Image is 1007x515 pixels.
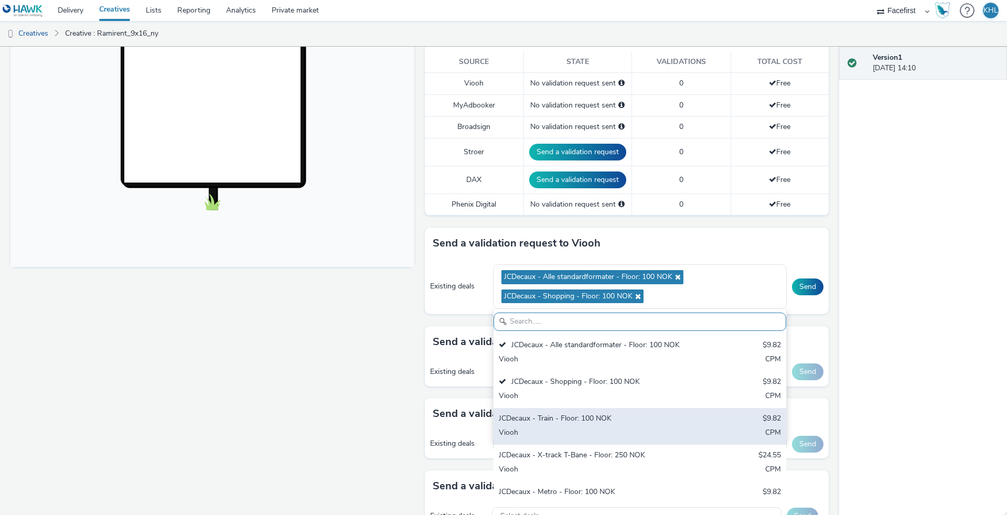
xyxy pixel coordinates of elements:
[769,78,790,88] span: Free
[499,487,685,499] div: JCDecaux - Metro - Floor: 100 NOK
[765,354,781,366] div: CPM
[425,51,523,73] th: Source
[765,464,781,476] div: CPM
[499,413,685,425] div: JCDecaux - Train - Floor: 100 NOK
[499,354,685,366] div: Viooh
[5,29,16,39] img: dooh
[504,292,633,301] span: JCDecaux - Shopping - Floor: 100 NOK
[433,235,601,251] h3: Send a validation request to Viooh
[679,100,683,110] span: 0
[430,281,488,292] div: Existing deals
[3,4,43,17] img: undefined Logo
[529,199,626,210] div: No validation request sent
[983,3,998,18] div: KHL
[425,116,523,138] td: Broadsign
[758,450,781,462] div: $24.55
[499,340,685,352] div: JCDecaux - Alle standardformater - Floor: 100 NOK
[529,122,626,132] div: No validation request sent
[935,2,950,19] img: Hawk Academy
[499,501,685,513] div: Viooh
[763,487,781,499] div: $9.82
[769,122,790,132] span: Free
[618,199,625,210] div: Please select a deal below and click on Send to send a validation request to Phenix Digital.
[631,51,731,73] th: Validations
[425,138,523,166] td: Stroer
[765,391,781,403] div: CPM
[679,175,683,185] span: 0
[529,171,626,188] button: Send a validation request
[425,166,523,194] td: DAX
[792,363,823,380] button: Send
[679,122,683,132] span: 0
[499,377,685,389] div: JCDecaux - Shopping - Floor: 100 NOK
[529,100,626,111] div: No validation request sent
[499,464,685,476] div: Viooh
[504,273,672,282] span: JCDecaux - Alle standardformater - Floor: 100 NOK
[433,478,639,494] h3: Send a validation request to Phenix Digital
[679,147,683,157] span: 0
[769,100,790,110] span: Free
[499,450,685,462] div: JCDecaux - X-track T-Bane - Floor: 250 NOK
[792,278,823,295] button: Send
[769,147,790,157] span: Free
[769,175,790,185] span: Free
[523,51,631,73] th: State
[499,427,685,439] div: Viooh
[763,377,781,389] div: $9.82
[499,391,685,403] div: Viooh
[618,78,625,89] div: Please select a deal below and click on Send to send a validation request to Viooh.
[935,2,955,19] a: Hawk Academy
[731,51,829,73] th: Total cost
[529,144,626,160] button: Send a validation request
[618,122,625,132] div: Please select a deal below and click on Send to send a validation request to Broadsign.
[433,334,622,350] h3: Send a validation request to Broadsign
[433,406,635,422] h3: Send a validation request to MyAdbooker
[425,94,523,116] td: MyAdbooker
[430,438,488,449] div: Existing deals
[425,194,523,215] td: Phenix Digital
[765,501,781,513] div: CPM
[769,199,790,209] span: Free
[529,78,626,89] div: No validation request sent
[494,313,786,331] input: Search......
[763,340,781,352] div: $9.82
[792,436,823,453] button: Send
[425,73,523,94] td: Viooh
[763,413,781,425] div: $9.82
[430,367,488,377] div: Existing deals
[765,427,781,439] div: CPM
[873,52,902,62] strong: Version 1
[679,78,683,88] span: 0
[60,21,164,46] a: Creative : Ramirent_9x16_ny
[873,52,999,74] div: [DATE] 14:10
[679,199,683,209] span: 0
[618,100,625,111] div: Please select a deal below and click on Send to send a validation request to MyAdbooker.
